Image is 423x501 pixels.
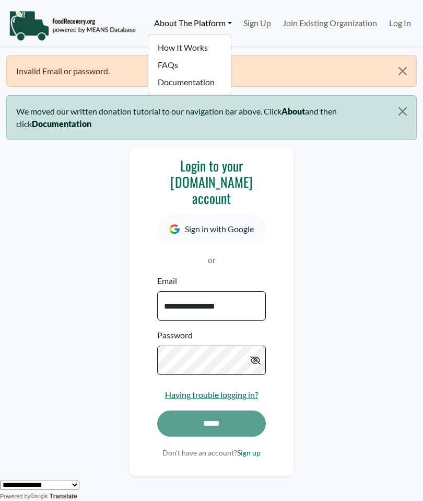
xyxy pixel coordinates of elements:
p: Don't have an account? [157,447,266,458]
a: Sign up [237,448,261,457]
a: Having trouble logging in? [165,390,258,400]
b: Documentation [32,119,91,129]
a: Documentation [148,73,231,90]
button: Close [390,55,416,87]
img: Google Translate [30,493,50,500]
p: or [157,254,266,266]
h3: Login to your [DOMAIN_NAME] account [157,157,266,206]
label: Email [157,275,177,287]
a: Sign Up [238,13,277,33]
a: Join Existing Organization [277,13,383,33]
a: How It Works [148,39,231,56]
ul: About The Platform [148,35,231,95]
img: NavigationLogo_FoodRecovery-91c16205cd0af1ed486a0f1a7774a6544ea792ac00100771e7dd3ec7c0e58e41.png [9,10,136,41]
img: Google Icon [169,224,180,234]
label: Password [157,329,193,341]
div: We moved our written donation tutorial to our navigation bar above. Click and then click [6,95,417,140]
button: Close [390,96,416,127]
a: FAQs [148,56,231,74]
a: Translate [30,493,77,500]
a: About The Platform [148,13,237,33]
b: About [281,106,305,116]
button: Sign in with Google [157,215,266,243]
div: Invalid Email or password. [6,55,417,87]
a: Log In [383,13,417,33]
